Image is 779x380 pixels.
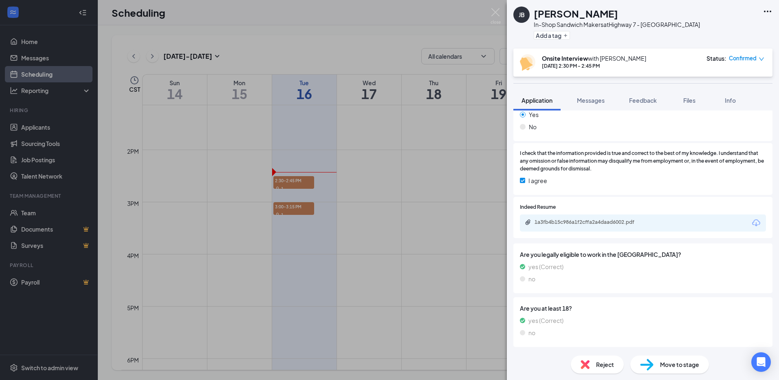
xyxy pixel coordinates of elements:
[751,218,761,228] svg: Download
[563,33,568,38] svg: Plus
[528,316,563,325] span: yes (Correct)
[577,97,605,104] span: Messages
[763,7,772,16] svg: Ellipses
[542,62,646,69] div: [DATE] 2:30 PM - 2:45 PM
[529,122,537,131] span: No
[528,328,535,337] span: no
[629,97,657,104] span: Feedback
[751,352,771,372] div: Open Intercom Messenger
[759,56,764,62] span: down
[520,250,766,259] span: Are you legally eligible to work in the [GEOGRAPHIC_DATA]?
[528,262,563,271] span: yes (Correct)
[542,54,646,62] div: with [PERSON_NAME]
[520,150,766,173] span: I check that the information provided is true and correct to the best of my knowledge. I understa...
[528,176,547,185] span: I agree
[525,219,531,225] svg: Paperclip
[660,360,699,369] span: Move to stage
[535,219,649,225] div: 1a3fb4b15c986a1f2cffa2a4daad6002.pdf
[529,110,539,119] span: Yes
[528,274,535,283] span: no
[520,203,556,211] span: Indeed Resume
[525,219,657,227] a: Paperclip1a3fb4b15c986a1f2cffa2a4daad6002.pdf
[522,97,552,104] span: Application
[683,97,695,104] span: Files
[534,31,570,40] button: PlusAdd a tag
[520,304,766,313] span: Are you at least 18?
[706,54,726,62] div: Status :
[725,97,736,104] span: Info
[596,360,614,369] span: Reject
[534,20,700,29] div: In-Shop Sandwich Makers at Highway 7 - [GEOGRAPHIC_DATA]
[542,55,588,62] b: Onsite Interview
[534,7,618,20] h1: [PERSON_NAME]
[519,11,525,19] div: JB
[729,54,757,62] span: Confirmed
